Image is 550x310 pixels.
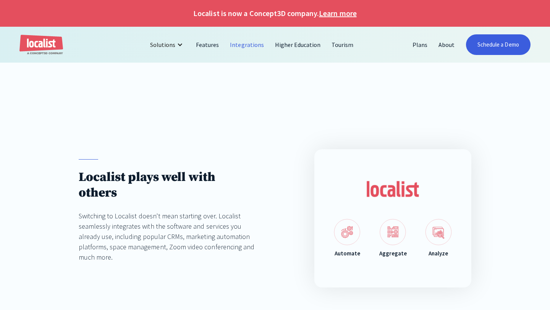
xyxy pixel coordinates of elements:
[407,36,433,54] a: Plans
[429,249,448,258] div: Analyze
[191,36,225,54] a: Features
[144,36,191,54] div: Solutions
[270,36,327,54] a: Higher Education
[79,211,256,262] div: Switching to Localist doesn't mean starting over. Localist seamlessly integrates with the softwar...
[19,35,63,55] a: home
[433,36,460,54] a: About
[466,34,531,55] a: Schedule a Demo
[326,36,359,54] a: Tourism
[319,8,356,19] a: Learn more
[150,40,175,49] div: Solutions
[335,249,360,258] div: Automate
[225,36,269,54] a: Integrations
[379,249,407,258] div: Aggregate
[79,170,256,201] h1: Localist plays well with others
